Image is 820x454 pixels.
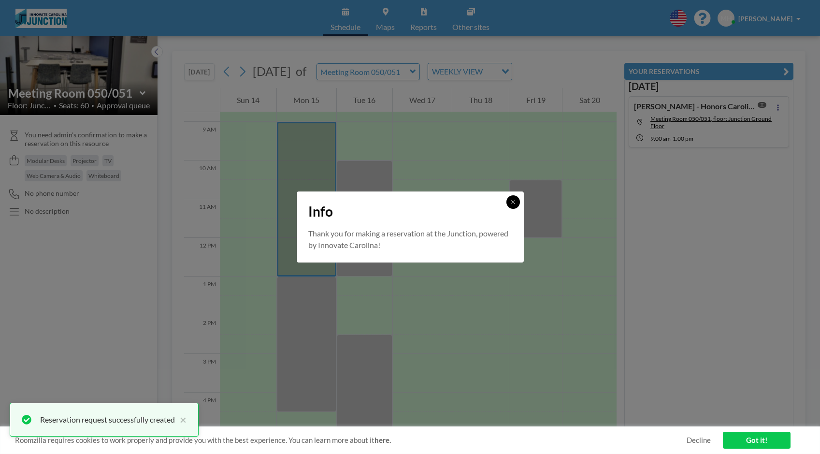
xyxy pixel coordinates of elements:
[308,228,512,251] p: Thank you for making a reservation at the Junction, powered by Innovate Carolina!
[15,436,687,445] span: Roomzilla requires cookies to work properly and provide you with the best experience. You can lea...
[687,436,711,445] a: Decline
[308,203,333,220] span: Info
[374,436,391,444] a: here.
[175,414,187,425] button: close
[723,432,791,449] a: Got it!
[40,414,175,425] div: Reservation request successfully created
